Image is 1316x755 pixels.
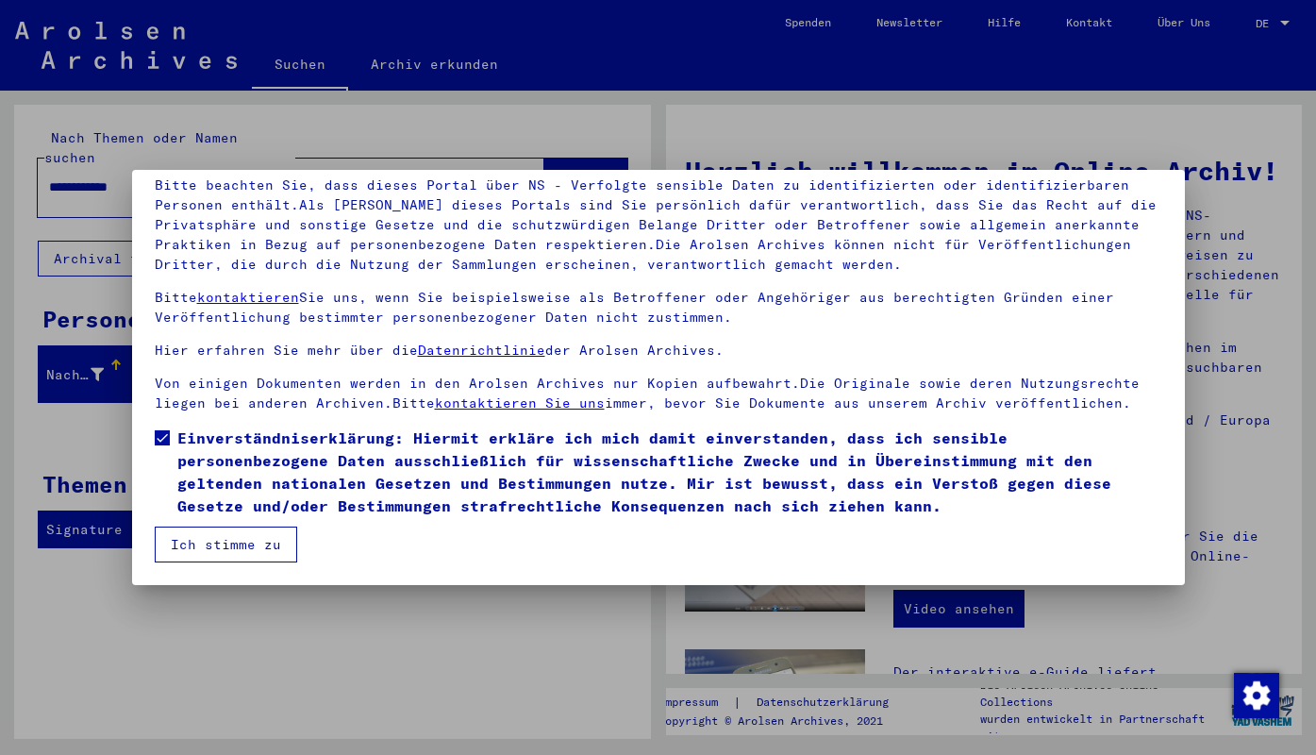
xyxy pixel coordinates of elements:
p: Bitte Sie uns, wenn Sie beispielsweise als Betroffener oder Angehöriger aus berechtigten Gründen ... [155,288,1162,327]
a: kontaktieren Sie uns [435,394,605,411]
p: Hier erfahren Sie mehr über die der Arolsen Archives. [155,341,1162,361]
img: Zustimmung ändern [1234,673,1279,718]
p: Bitte beachten Sie, dass dieses Portal über NS - Verfolgte sensible Daten zu identifizierten oder... [155,176,1162,275]
button: Ich stimme zu [155,527,297,562]
p: Von einigen Dokumenten werden in den Arolsen Archives nur Kopien aufbewahrt.Die Originale sowie d... [155,374,1162,413]
a: Datenrichtlinie [418,342,545,359]
span: Einverständniserklärung: Hiermit erkläre ich mich damit einverstanden, dass ich sensible personen... [177,427,1162,517]
a: kontaktieren [197,289,299,306]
